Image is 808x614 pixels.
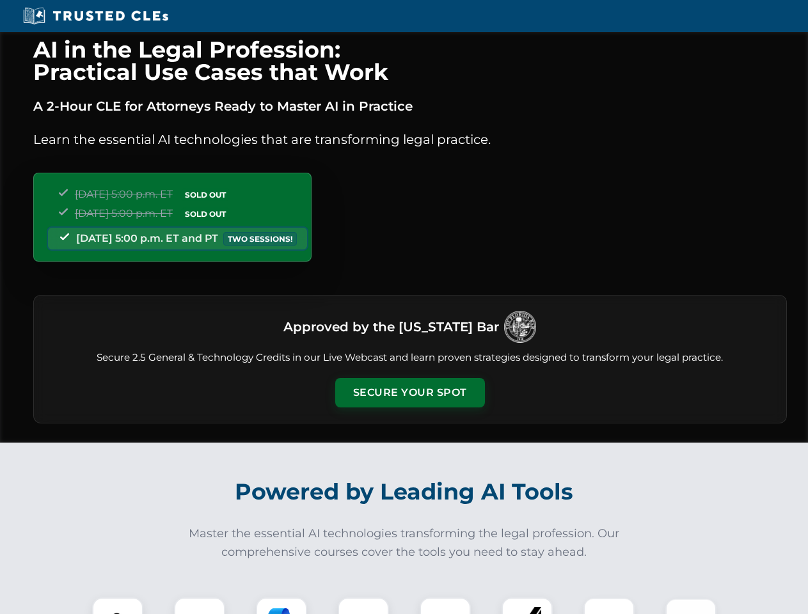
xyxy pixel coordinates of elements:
img: Logo [504,311,536,343]
span: [DATE] 5:00 p.m. ET [75,207,173,219]
span: SOLD OUT [180,207,230,221]
p: A 2-Hour CLE for Attorneys Ready to Master AI in Practice [33,96,787,116]
img: Trusted CLEs [19,6,172,26]
span: SOLD OUT [180,188,230,201]
p: Secure 2.5 General & Technology Credits in our Live Webcast and learn proven strategies designed ... [49,350,771,365]
h2: Powered by Leading AI Tools [50,469,759,514]
p: Master the essential AI technologies transforming the legal profession. Our comprehensive courses... [180,524,628,562]
button: Secure Your Spot [335,378,485,407]
h3: Approved by the [US_STATE] Bar [283,315,499,338]
span: [DATE] 5:00 p.m. ET [75,188,173,200]
p: Learn the essential AI technologies that are transforming legal practice. [33,129,787,150]
h1: AI in the Legal Profession: Practical Use Cases that Work [33,38,787,83]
